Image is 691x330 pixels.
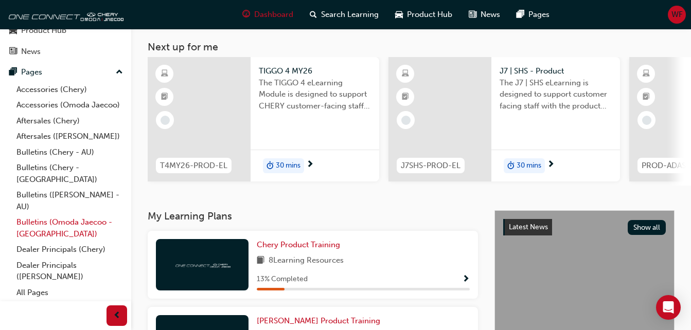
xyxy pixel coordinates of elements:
[4,42,127,61] a: News
[481,9,500,21] span: News
[528,9,550,21] span: Pages
[257,239,344,251] a: Chery Product Training
[116,66,123,79] span: up-icon
[12,285,127,301] a: All Pages
[628,220,666,235] button: Show all
[503,219,666,235] a: Latest NewsShow all
[257,315,384,327] a: [PERSON_NAME] Product Training
[310,8,317,21] span: search-icon
[395,8,403,21] span: car-icon
[269,254,344,267] span: 8 Learning Resources
[5,4,123,25] img: oneconnect
[12,214,127,242] a: Bulletins (Omoda Jaecoo - [GEOGRAPHIC_DATA])
[12,82,127,98] a: Accessories (Chery)
[460,4,508,25] a: news-iconNews
[401,160,460,172] span: J7SHS-PROD-EL
[462,273,470,286] button: Show Progress
[161,116,170,125] span: learningRecordVerb_NONE-icon
[21,25,66,36] div: Product Hub
[234,4,302,25] a: guage-iconDashboard
[517,8,524,21] span: pages-icon
[402,90,409,104] span: booktick-icon
[547,160,555,170] span: next-icon
[469,8,476,21] span: news-icon
[643,67,650,81] span: learningResourceType_ELEARNING-icon
[642,116,651,125] span: learningRecordVerb_NONE-icon
[302,4,387,25] a: search-iconSearch Learning
[276,160,300,172] span: 30 mins
[259,65,371,77] span: TIGGO 4 MY26
[148,210,478,222] h3: My Learning Plans
[656,295,681,320] div: Open Intercom Messenger
[12,160,127,187] a: Bulletins (Chery - [GEOGRAPHIC_DATA])
[12,144,127,160] a: Bulletins (Chery - AU)
[671,9,683,21] span: WF
[12,242,127,258] a: Dealer Principals (Chery)
[254,9,293,21] span: Dashboard
[148,57,379,181] a: T4MY26-PROD-ELTIGGO 4 MY26The TIGGO 4 eLearning Module is designed to support CHERY customer-faci...
[161,67,168,81] span: learningResourceType_ELEARNING-icon
[388,57,620,181] a: J7SHS-PROD-ELJ7 | SHS - ProductThe J7 | SHS eLearning is designed to support customer facing staf...
[668,6,686,24] button: WF
[12,97,127,113] a: Accessories (Omoda Jaecoo)
[321,9,379,21] span: Search Learning
[12,129,127,144] a: Aftersales ([PERSON_NAME])
[306,160,314,170] span: next-icon
[500,77,612,112] span: The J7 | SHS eLearning is designed to support customer facing staff with the product and sales in...
[161,90,168,104] span: booktick-icon
[12,258,127,285] a: Dealer Principals ([PERSON_NAME])
[387,4,460,25] a: car-iconProduct Hub
[9,26,17,35] span: car-icon
[4,21,127,40] a: Product Hub
[257,240,340,249] span: Chery Product Training
[401,116,411,125] span: learningRecordVerb_NONE-icon
[174,260,231,269] img: oneconnect
[402,67,409,81] span: learningResourceType_ELEARNING-icon
[257,316,380,325] span: [PERSON_NAME] Product Training
[257,273,308,285] span: 13 % Completed
[12,187,127,214] a: Bulletins ([PERSON_NAME] - AU)
[517,160,541,172] span: 30 mins
[21,66,42,78] div: Pages
[508,4,558,25] a: pages-iconPages
[267,159,274,173] span: duration-icon
[509,223,548,231] span: Latest News
[407,9,452,21] span: Product Hub
[131,41,691,53] h3: Next up for me
[242,8,250,21] span: guage-icon
[12,113,127,129] a: Aftersales (Chery)
[500,65,612,77] span: J7 | SHS - Product
[462,275,470,284] span: Show Progress
[160,160,227,172] span: T4MY26-PROD-EL
[21,46,41,58] div: News
[4,63,127,82] button: Pages
[259,77,371,112] span: The TIGGO 4 eLearning Module is designed to support CHERY customer-facing staff with the product ...
[257,254,264,267] span: book-icon
[507,159,515,173] span: duration-icon
[9,68,17,77] span: pages-icon
[9,47,17,57] span: news-icon
[113,309,121,322] span: prev-icon
[643,90,650,104] span: booktick-icon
